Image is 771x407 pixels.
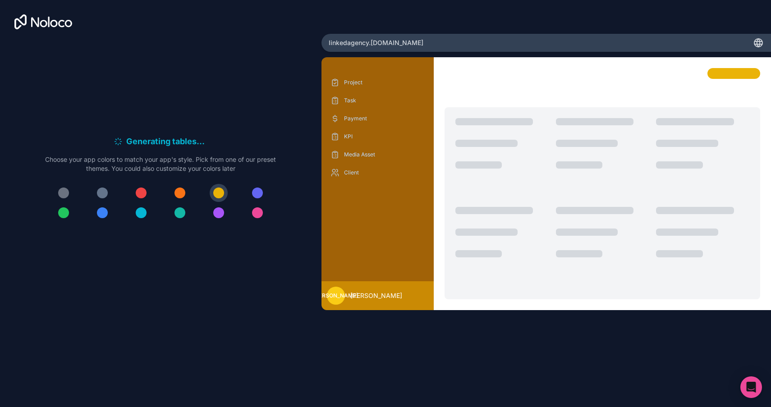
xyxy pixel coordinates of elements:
p: Project [344,79,425,86]
p: Client [344,169,425,176]
p: Task [344,97,425,104]
div: Open Intercom Messenger [740,376,762,398]
p: Choose your app colors to match your app's style. Pick from one of our preset themes. You could a... [45,155,276,173]
p: Media Asset [344,151,425,158]
span: [PERSON_NAME] [350,291,402,300]
h6: Generating tables [126,135,207,148]
div: scrollable content [329,75,427,274]
p: Payment [344,115,425,122]
p: KPI [344,133,425,140]
span: [PERSON_NAME] [313,292,358,299]
span: linkedagency .[DOMAIN_NAME] [329,38,423,47]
